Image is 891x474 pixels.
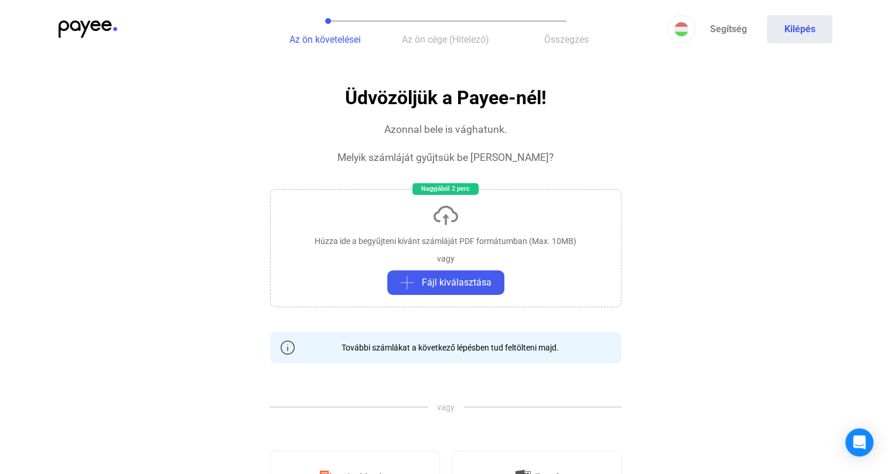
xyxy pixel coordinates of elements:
[337,150,554,164] div: Melyik számláját gyűjtsük be [PERSON_NAME]?
[387,270,504,295] button: plus-greyFájl kiválasztása
[432,201,460,229] img: upload-cloud
[422,276,491,290] span: Fájl kiválasztása
[345,88,547,108] h1: Üdvözöljük a Payee-nél!
[767,15,832,43] button: Kilépés
[412,183,479,195] div: Nagyjából 2 perc
[402,34,489,45] span: Az ön cége (Hitelező)
[437,253,455,265] div: vagy
[674,22,688,36] img: HU
[384,122,507,136] div: Azonnal bele is vághatunk.
[667,15,695,43] button: HU
[544,34,589,45] span: Összegzés
[845,428,873,456] div: Open Intercom Messenger
[400,276,414,290] img: plus-grey
[281,341,295,355] img: info-grey-outline
[289,34,361,45] span: Az ön követelései
[695,15,761,43] a: Segítség
[428,401,463,413] span: vagy
[59,20,117,38] img: payee-logo
[315,235,576,247] div: Húzza ide a begyűjteni kívánt számláját PDF formátumban (Max. 10MB)
[333,342,559,353] div: További számlákat a következő lépésben tud feltölteni majd.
